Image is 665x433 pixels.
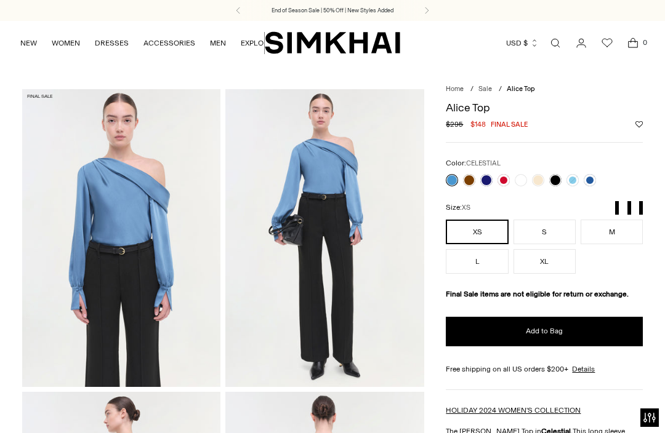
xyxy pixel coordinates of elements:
[506,30,539,57] button: USD $
[466,159,501,167] span: CELESTIAL
[143,30,195,57] a: ACCESSORIES
[514,220,576,244] button: S
[446,249,508,274] button: L
[446,202,470,213] label: Size:
[462,204,470,212] span: XS
[595,31,619,55] a: Wishlist
[225,89,424,387] img: Alice Top
[526,326,563,336] span: Add to Bag
[514,249,576,274] button: XL
[543,31,568,55] a: Open search modal
[478,85,492,93] a: Sale
[581,220,643,244] button: M
[210,30,226,57] a: MEN
[95,30,129,57] a: DRESSES
[272,6,393,15] a: End of Season Sale | 50% Off | New Styles Added
[639,37,650,48] span: 0
[265,31,400,55] a: SIMKHAI
[20,30,37,57] a: NEW
[446,85,464,93] a: Home
[446,119,463,130] s: $295
[446,84,643,95] nav: breadcrumbs
[446,220,508,244] button: XS
[446,363,643,375] div: Free shipping on all US orders $200+
[446,290,629,298] strong: Final Sale items are not eligible for return or exchange.
[635,121,643,128] button: Add to Wishlist
[446,102,643,113] h1: Alice Top
[22,89,221,387] img: Alice Top
[446,157,501,169] label: Color:
[470,84,474,95] div: /
[446,317,643,346] button: Add to Bag
[572,363,595,375] a: Details
[603,375,653,421] iframe: Gorgias live chat messenger
[470,119,486,130] span: $148
[241,30,273,57] a: EXPLORE
[446,406,581,415] a: HOLIDAY 2024 WOMEN'S COLLECTION
[507,85,535,93] span: Alice Top
[621,31,645,55] a: Open cart modal
[499,84,502,95] div: /
[569,31,594,55] a: Go to the account page
[52,30,80,57] a: WOMEN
